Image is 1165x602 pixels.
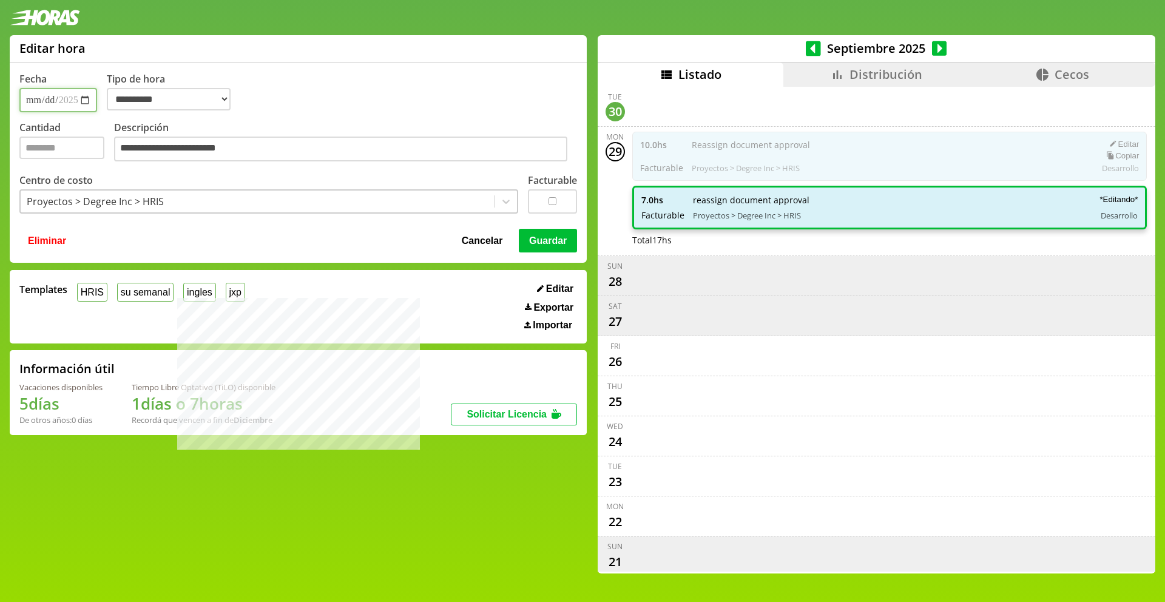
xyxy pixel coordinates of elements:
div: Sun [607,541,623,552]
button: Cancelar [458,229,507,252]
button: Guardar [519,229,577,252]
span: Cecos [1055,66,1089,83]
div: 29 [606,142,625,161]
span: Solicitar Licencia [467,409,547,419]
button: ingles [183,283,215,302]
div: Vacaciones disponibles [19,382,103,393]
div: Wed [607,421,623,431]
button: Exportar [521,302,577,314]
label: Facturable [528,174,577,187]
span: Importar [533,320,572,331]
input: Cantidad [19,137,104,159]
div: Tiempo Libre Optativo (TiLO) disponible [132,382,275,393]
div: Mon [606,501,624,512]
div: 28 [606,271,625,291]
div: 26 [606,351,625,371]
span: Editar [546,283,573,294]
h2: Información útil [19,360,115,377]
div: Tue [608,92,622,102]
button: HRIS [77,283,107,302]
div: 24 [606,431,625,451]
button: Solicitar Licencia [451,404,577,425]
div: 30 [606,102,625,121]
h1: 1 días o 7 horas [132,393,275,414]
span: Distribución [849,66,922,83]
div: Sun [607,261,623,271]
button: su semanal [117,283,174,302]
h1: Editar hora [19,40,86,56]
div: Total 17 hs [632,234,1147,246]
span: Listado [678,66,721,83]
div: scrollable content [598,87,1155,572]
div: Fri [610,341,620,351]
button: jxp [226,283,245,302]
label: Centro de costo [19,174,93,187]
h1: 5 días [19,393,103,414]
label: Descripción [114,121,577,165]
div: Thu [607,381,623,391]
b: Diciembre [234,414,272,425]
img: logotipo [10,10,80,25]
button: Eliminar [24,229,70,252]
div: De otros años: 0 días [19,414,103,425]
div: Tue [608,461,622,472]
div: Mon [606,132,624,142]
div: Proyectos > Degree Inc > HRIS [27,195,164,208]
div: 27 [606,311,625,331]
label: Cantidad [19,121,114,165]
div: 22 [606,512,625,531]
button: Editar [533,283,577,295]
div: 23 [606,472,625,491]
span: Septiembre 2025 [821,40,932,56]
div: 25 [606,391,625,411]
span: Templates [19,283,67,296]
span: Exportar [533,302,573,313]
div: 21 [606,552,625,571]
label: Fecha [19,72,47,86]
select: Tipo de hora [107,88,231,110]
div: Recordá que vencen a fin de [132,414,275,425]
div: Sat [609,301,622,311]
textarea: Descripción [114,137,567,162]
label: Tipo de hora [107,72,240,112]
